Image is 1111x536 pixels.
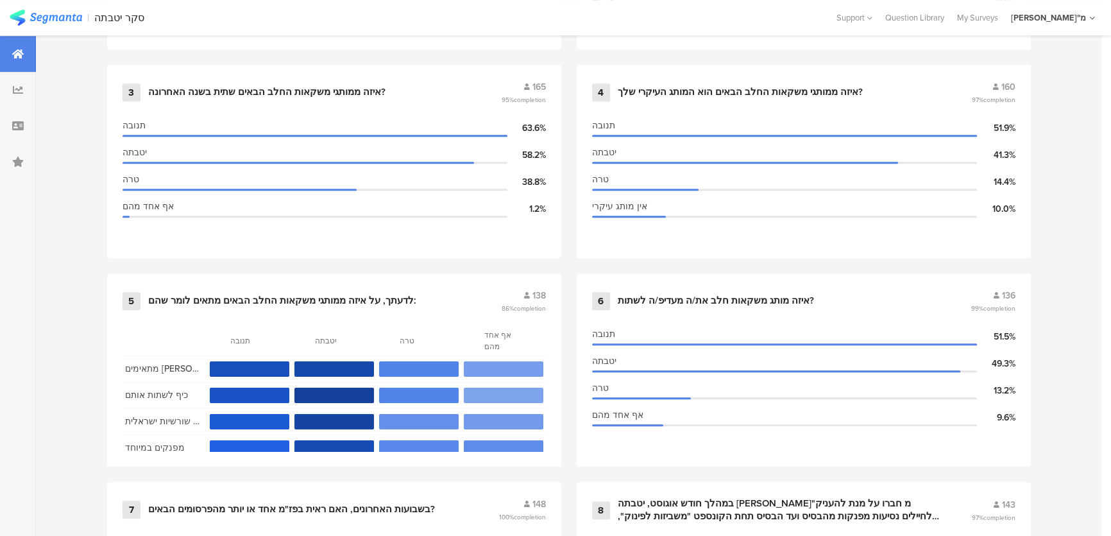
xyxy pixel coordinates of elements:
div: איזה ממותגי משקאות החלב הבאים שתית בשנה האחרונה? [148,86,386,99]
div: Support [836,8,872,28]
div: 63.6% [507,121,546,135]
span: 138 [532,289,546,302]
span: 136 [1002,289,1015,302]
div: 58.2% [507,148,546,162]
section: 55.1% [210,361,289,377]
span: יטבתה [123,146,147,159]
div: איזה ממותגי משקאות החלב הבאים הוא המותג העיקרי שלך? [618,86,863,99]
span: יטבתה [592,354,616,368]
div: 8 [592,501,610,519]
div: | [87,10,89,25]
section: 23.2% [379,361,459,377]
div: 6 [592,292,610,310]
img: segmanta logo [10,10,82,26]
section: כיף לשתות אותם [125,388,203,403]
span: completion [983,95,1015,105]
section: 5.8% [464,388,543,403]
span: תנובה [123,119,146,132]
a: Question Library [879,12,951,24]
span: טרה [592,381,609,395]
span: completion [514,512,546,522]
span: תנובה [592,327,615,341]
section: מפנקים במיוחד [125,440,203,456]
div: סקר יטבתה [94,12,144,24]
span: completion [983,513,1015,523]
div: 13.2% [977,384,1015,397]
span: completion [983,304,1015,313]
span: 148 [532,497,546,511]
span: completion [514,304,546,313]
div: 51.9% [977,121,1015,135]
div: 49.3% [977,357,1015,370]
section: 46.4% [210,414,289,429]
a: My Surveys [951,12,1005,24]
div: 38.8% [507,175,546,189]
span: 160 [1001,80,1015,94]
section: 20.3% [379,440,459,456]
div: 9.6% [977,411,1015,424]
section: טרה [400,335,438,347]
section: מתאימים [PERSON_NAME] [125,361,203,377]
div: 51.5% [977,330,1015,343]
div: 14.4% [977,175,1015,189]
span: 95% [502,95,546,105]
section: 65.2% [294,414,374,429]
div: 7 [123,501,140,519]
span: 143 [1002,498,1015,512]
div: בשבועות האחרונים, האם ראית בפז"מ אחד או יותר מהפרסומים הבאים? [148,503,435,516]
section: מייצגים שורשיות ישראלית [125,414,203,429]
div: 1.2% [507,202,546,216]
section: תנובה [230,335,269,347]
span: אין מותג עיקרי [592,200,647,213]
span: תנובה [592,119,615,132]
span: 86% [502,304,546,313]
div: במהלך חודש אוגוסט, יטבתה [PERSON_NAME]"מ חברו על מנת להעניק לחיילים נסיעות מפנקות מהבסיס ועד הבסי... [618,497,940,523]
section: 22.5% [379,388,459,403]
section: יטבתה [315,335,353,347]
div: 4 [592,83,610,101]
div: 3 [123,83,140,101]
div: איזה מותג משקאות חלב את/ה מעדיפ/ה לשתות? [618,295,814,307]
section: 52.2% [210,388,289,403]
section: 8.7% [464,361,543,377]
span: completion [514,95,546,105]
span: אף אחד מהם [123,200,174,213]
section: 17.4% [464,440,543,456]
div: 41.3% [977,148,1015,162]
span: טרה [123,173,139,186]
div: 10.0% [977,202,1015,216]
section: אף אחד מהם [484,329,523,352]
section: 60.9% [294,361,374,377]
section: 40.6% [210,440,289,456]
span: 165 [532,80,546,94]
div: לדעתך, על איזה ממותגי משקאות החלב הבאים מתאים לומר שהם: [148,295,416,307]
section: 15.2% [379,414,459,429]
span: טרה [592,173,609,186]
span: 97% [972,95,1015,105]
span: 97% [972,513,1015,523]
span: אף אחד מהם [592,408,643,422]
div: [PERSON_NAME]"מ [1011,12,1086,24]
span: יטבתה [592,146,616,159]
span: 100% [499,512,546,522]
section: 58.0% [294,440,374,456]
section: 67.4% [294,388,374,403]
div: 5 [123,292,140,310]
section: 10.9% [464,414,543,429]
span: 99% [971,304,1015,313]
